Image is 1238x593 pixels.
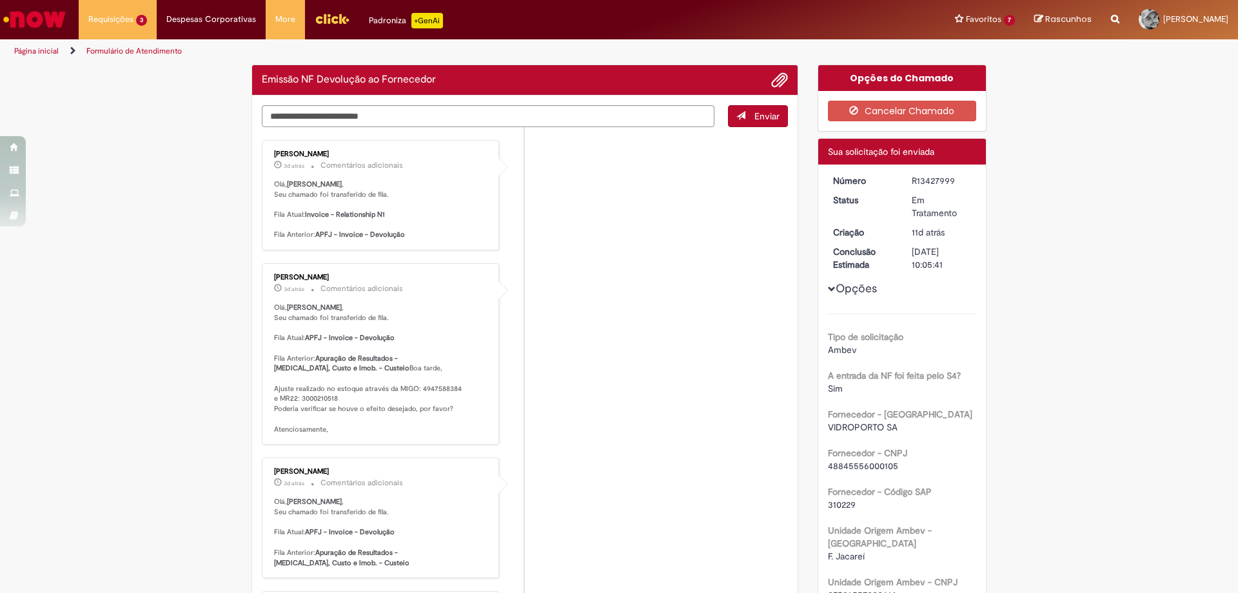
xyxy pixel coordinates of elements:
[828,408,972,420] b: Fornecedor - [GEOGRAPHIC_DATA]
[274,468,489,476] div: [PERSON_NAME]
[305,333,395,343] b: APFJ - Invoice - Devolução
[14,46,59,56] a: Página inicial
[823,194,903,206] dt: Status
[274,150,489,158] div: [PERSON_NAME]
[284,285,304,293] time: 26/08/2025 16:06:23
[828,370,961,381] b: A entrada da NF foi feita pelo S4?
[305,527,395,537] b: APFJ - Invoice - Devolução
[274,303,489,434] p: Olá, , Seu chamado foi transferido de fila. Fila Atual: Fila Anterior: Boa tarde, Ajuste realizad...
[912,226,945,238] time: 19/08/2025 11:14:05
[1004,15,1015,26] span: 7
[320,477,403,488] small: Comentários adicionais
[828,383,843,394] span: Sim
[912,194,972,219] div: Em Tratamento
[287,179,342,189] b: [PERSON_NAME]
[284,162,304,170] span: 3d atrás
[287,303,342,312] b: [PERSON_NAME]
[274,274,489,281] div: [PERSON_NAME]
[136,15,147,26] span: 3
[1034,14,1092,26] a: Rascunhos
[275,13,295,26] span: More
[828,421,898,433] span: VIDROPORTO SA
[262,105,714,127] textarea: Digite sua mensagem aqui...
[284,285,304,293] span: 3d atrás
[823,226,903,239] dt: Criação
[88,13,133,26] span: Requisições
[912,174,972,187] div: R13427999
[828,101,977,121] button: Cancelar Chamado
[823,245,903,271] dt: Conclusão Estimada
[828,576,958,588] b: Unidade Origem Ambev - CNPJ
[754,110,780,122] span: Enviar
[274,548,409,568] b: Apuração de Resultados - [MEDICAL_DATA], Custo e Imob. - Custeio
[274,497,489,568] p: Olá, , Seu chamado foi transferido de fila. Fila Atual: Fila Anterior:
[305,210,385,219] b: Invoice - Relationship N1
[828,331,903,343] b: Tipo de solicitação
[828,146,934,157] span: Sua solicitação foi enviada
[1,6,68,32] img: ServiceNow
[320,283,403,294] small: Comentários adicionais
[828,447,907,459] b: Fornecedor - CNPJ
[823,174,903,187] dt: Número
[320,160,403,171] small: Comentários adicionais
[284,479,304,487] span: 3d atrás
[912,226,972,239] div: 19/08/2025 11:14:05
[166,13,256,26] span: Despesas Corporativas
[828,460,898,472] span: 48845556000105
[912,245,972,271] div: [DATE] 10:05:41
[828,525,932,549] b: Unidade Origem Ambev - [GEOGRAPHIC_DATA]
[315,230,405,239] b: APFJ - Invoice - Devolução
[771,72,788,88] button: Adicionar anexos
[728,105,788,127] button: Enviar
[828,550,865,562] span: F. Jacareí
[274,354,409,374] b: Apuração de Resultados - [MEDICAL_DATA], Custo e Imob. - Custeio
[912,226,945,238] span: 11d atrás
[966,13,1001,26] span: Favoritos
[86,46,182,56] a: Formulário de Atendimento
[411,13,443,28] p: +GenAi
[284,162,304,170] time: 26/08/2025 16:12:09
[828,499,856,510] span: 310229
[284,479,304,487] time: 26/08/2025 16:06:23
[287,497,342,507] b: [PERSON_NAME]
[828,486,932,498] b: Fornecedor - Código SAP
[828,344,857,356] span: Ambev
[818,65,987,91] div: Opções do Chamado
[1045,13,1092,25] span: Rascunhos
[10,39,816,63] ul: Trilhas de página
[274,179,489,240] p: Olá, , Seu chamado foi transferido de fila. Fila Atual: Fila Anterior:
[315,9,349,28] img: click_logo_yellow_360x200.png
[262,74,436,86] h2: Emissão NF Devolução ao Fornecedor Histórico de tíquete
[1163,14,1228,25] span: [PERSON_NAME]
[369,13,443,28] div: Padroniza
